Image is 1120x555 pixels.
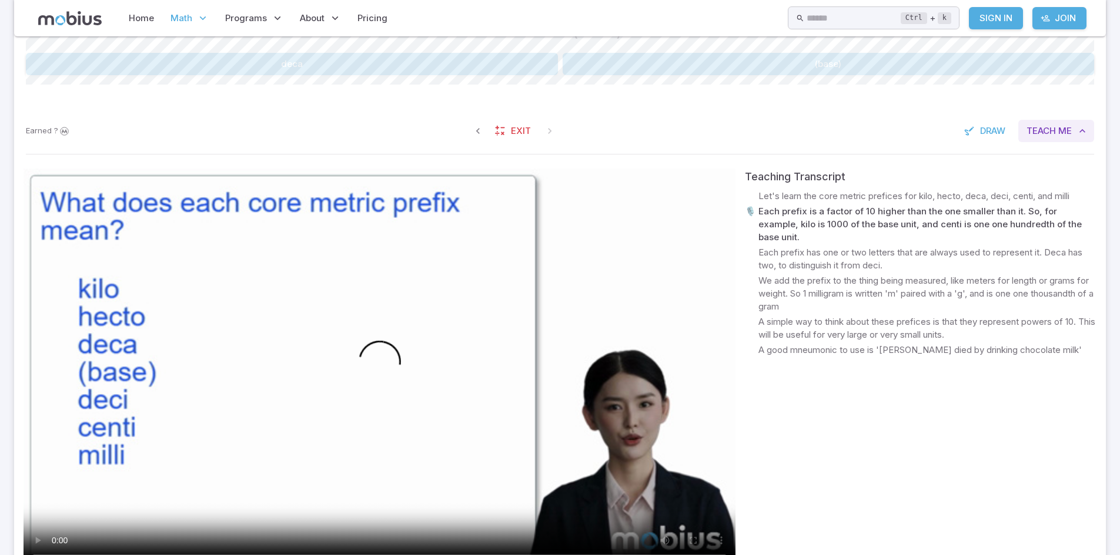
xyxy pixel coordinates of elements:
[539,120,560,142] span: On Latest Question
[54,125,58,137] span: ?
[758,344,1082,356] p: A good mneumonic to use is '[PERSON_NAME] died by drinking chocolate milk'
[745,169,1096,185] div: Teaching Transcript
[980,125,1005,137] span: Draw
[225,12,267,25] span: Programs
[26,125,52,137] span: Earned
[467,120,489,142] span: Previous Question
[969,7,1023,29] a: Sign In
[758,315,1096,341] p: A simple way to think about these prefices is that they represent powers of 10. This will be usef...
[1018,120,1094,142] button: TeachMe
[26,53,558,75] button: deca
[1032,7,1086,29] a: Join
[758,190,1069,203] p: Let's learn the core metric prefices for kilo, hecto, deca, deci, centi, and milli
[563,53,1095,75] button: (base)
[1027,125,1056,137] span: Teach
[300,12,325,25] span: About
[354,5,391,32] a: Pricing
[26,125,71,137] p: Sign In to earn Mobius dollars
[745,205,756,244] p: 🎙️
[1058,125,1072,137] span: Me
[170,12,192,25] span: Math
[938,12,951,24] kbd: k
[901,12,927,24] kbd: Ctrl
[901,11,951,25] div: +
[758,205,1096,244] p: Each prefix is a factor of 10 higher than the one smaller than it. So, for example, kilo is 1000 ...
[511,125,531,137] span: Exit
[958,120,1014,142] button: Draw
[758,246,1096,272] p: Each prefix has one or two letters that are always used to represent it. Deca has two, to disting...
[758,274,1096,313] p: We add the prefix to the thing being measured, like meters for length or grams for weight. So 1 m...
[489,120,539,142] a: Exit
[125,5,158,32] a: Home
